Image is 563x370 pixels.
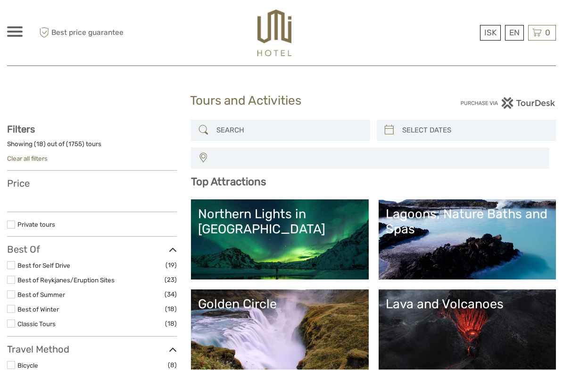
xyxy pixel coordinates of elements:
strong: Filters [7,123,35,135]
h3: Best Of [7,244,177,255]
img: 526-1e775aa5-7374-4589-9d7e-5793fb20bdfc_logo_big.jpg [257,9,291,56]
label: 1755 [68,140,82,148]
span: 0 [544,28,552,37]
span: (23) [165,274,177,285]
a: Lagoons, Nature Baths and Spas [386,206,549,272]
b: Top Attractions [191,175,266,188]
a: Clear all filters [7,155,48,162]
h3: Price [7,178,177,189]
a: Classic Tours [17,320,56,328]
label: 18 [36,140,43,148]
input: SELECT DATES [398,122,551,139]
div: Showing ( ) out of ( ) tours [7,140,177,154]
span: Best price guarantee [37,25,144,41]
span: (34) [165,289,177,300]
a: Best of Winter [17,305,59,313]
div: Lava and Volcanoes [386,296,549,312]
a: Private tours [17,221,55,228]
div: Golden Circle [198,296,361,312]
div: Lagoons, Nature Baths and Spas [386,206,549,237]
span: (18) [165,318,177,329]
a: Bicycle [17,362,38,369]
a: Best of Summer [17,291,65,298]
a: Best of Reykjanes/Eruption Sites [17,276,115,284]
div: Northern Lights in [GEOGRAPHIC_DATA] [198,206,361,237]
input: SEARCH [213,122,365,139]
a: Lava and Volcanoes [386,296,549,362]
h3: Travel Method [7,344,177,355]
span: (19) [166,260,177,271]
a: Best for Self Drive [17,262,70,269]
h1: Tours and Activities [190,93,373,108]
div: EN [505,25,524,41]
a: Golden Circle [198,296,361,362]
span: ISK [484,28,497,37]
img: PurchaseViaTourDesk.png [460,97,556,109]
span: (18) [165,304,177,314]
a: Northern Lights in [GEOGRAPHIC_DATA] [198,206,361,272]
